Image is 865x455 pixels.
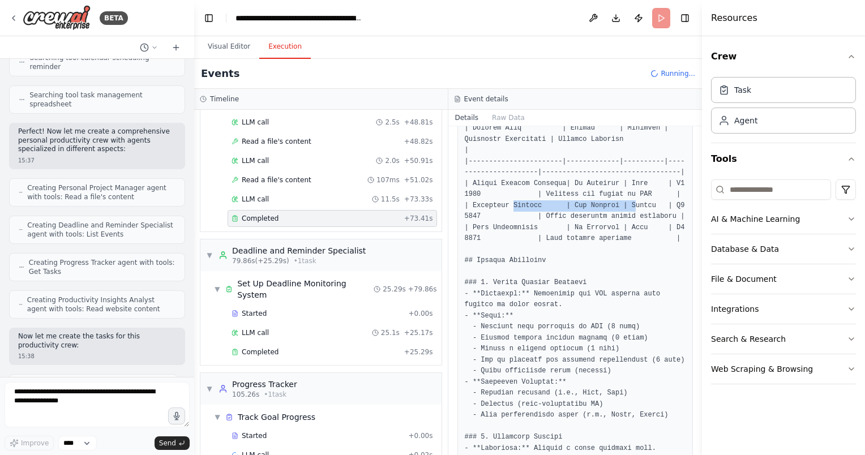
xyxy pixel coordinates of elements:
[242,195,269,204] span: LLM call
[232,245,366,256] div: Deadline and Reminder Specialist
[404,137,433,146] span: + 48.82s
[294,256,316,265] span: • 1 task
[404,118,433,127] span: + 48.81s
[27,183,175,201] span: Creating Personal Project Manager agent with tools: Read a file's content
[711,72,856,143] div: Crew
[242,431,267,440] span: Started
[23,5,91,31] img: Logo
[18,156,176,165] div: 15:37
[199,35,259,59] button: Visual Editor
[210,95,239,104] h3: Timeline
[448,110,486,126] button: Details
[404,214,433,223] span: + 73.41s
[27,221,175,239] span: Creating Deadline and Reminder Specialist agent with tools: List Events
[18,127,176,154] p: Perfect! Now let me create a comprehensive personal productivity crew with agents specialized in ...
[408,431,432,440] span: + 0.00s
[385,118,399,127] span: 2.5s
[238,411,315,423] div: Track Goal Progress
[167,41,185,54] button: Start a new chat
[100,11,128,25] div: BETA
[404,328,433,337] span: + 25.17s
[711,204,856,234] button: AI & Machine Learning
[711,294,856,324] button: Integrations
[711,234,856,264] button: Database & Data
[711,41,856,72] button: Crew
[734,84,751,96] div: Task
[408,309,432,318] span: + 0.00s
[711,324,856,354] button: Search & Research
[5,436,54,450] button: Improve
[242,118,269,127] span: LLM call
[464,95,508,104] h3: Event details
[404,347,433,357] span: + 25.29s
[232,379,297,390] div: Progress Tracker
[237,278,374,301] div: Set Up Deadline Monitoring System
[214,413,221,422] span: ▼
[232,390,259,399] span: 105.26s
[381,195,400,204] span: 11.5s
[711,143,856,175] button: Tools
[201,66,239,81] h2: Events
[242,137,311,146] span: Read a file's content
[711,354,856,384] button: Web Scraping & Browsing
[734,115,757,126] div: Agent
[259,35,311,59] button: Execution
[711,175,856,393] div: Tools
[29,53,175,71] span: Searching tool calendar scheduling reminder
[385,156,399,165] span: 2.0s
[168,407,185,424] button: Click to speak your automation idea
[711,11,757,25] h4: Resources
[242,156,269,165] span: LLM call
[408,285,437,294] span: + 79.86s
[376,175,400,184] span: 107ms
[381,328,400,337] span: 25.1s
[235,12,363,24] nav: breadcrumb
[242,214,279,223] span: Completed
[29,258,175,276] span: Creating Progress Tracker agent with tools: Get Tasks
[404,175,433,184] span: + 51.02s
[206,251,213,260] span: ▼
[29,91,175,109] span: Searching tool task management spreadsheet
[155,436,190,450] button: Send
[242,347,279,357] span: Completed
[201,10,217,26] button: Hide left sidebar
[264,390,286,399] span: • 1 task
[404,195,433,204] span: + 73.33s
[18,352,176,360] div: 15:38
[21,439,49,448] span: Improve
[242,175,311,184] span: Read a file's content
[242,309,267,318] span: Started
[214,285,221,294] span: ▼
[242,328,269,337] span: LLM call
[383,285,406,294] span: 25.29s
[677,10,693,26] button: Hide right sidebar
[661,69,695,78] span: Running...
[206,384,213,393] span: ▼
[404,156,433,165] span: + 50.91s
[135,41,162,54] button: Switch to previous chat
[711,264,856,294] button: File & Document
[485,110,532,126] button: Raw Data
[159,439,176,448] span: Send
[27,295,175,314] span: Creating Productivity Insights Analyst agent with tools: Read website content
[18,332,176,350] p: Now let me create the tasks for this productivity crew:
[232,256,289,265] span: 79.86s (+25.29s)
